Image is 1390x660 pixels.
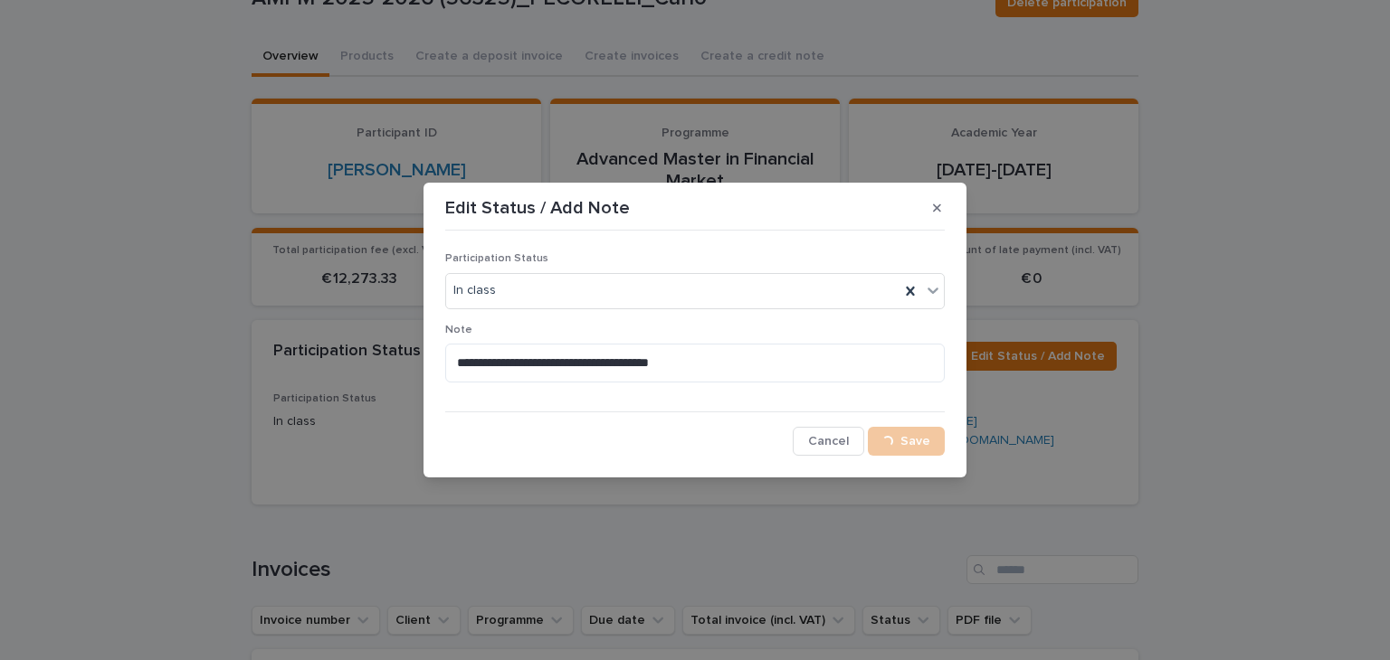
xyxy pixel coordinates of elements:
span: Note [445,325,472,335]
span: Participation Status [445,253,548,264]
button: Save [868,427,945,456]
p: Edit Status / Add Note [445,197,630,219]
button: Cancel [793,427,864,456]
span: In class [453,281,496,300]
span: Save [900,435,930,448]
span: Cancel [808,435,849,448]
